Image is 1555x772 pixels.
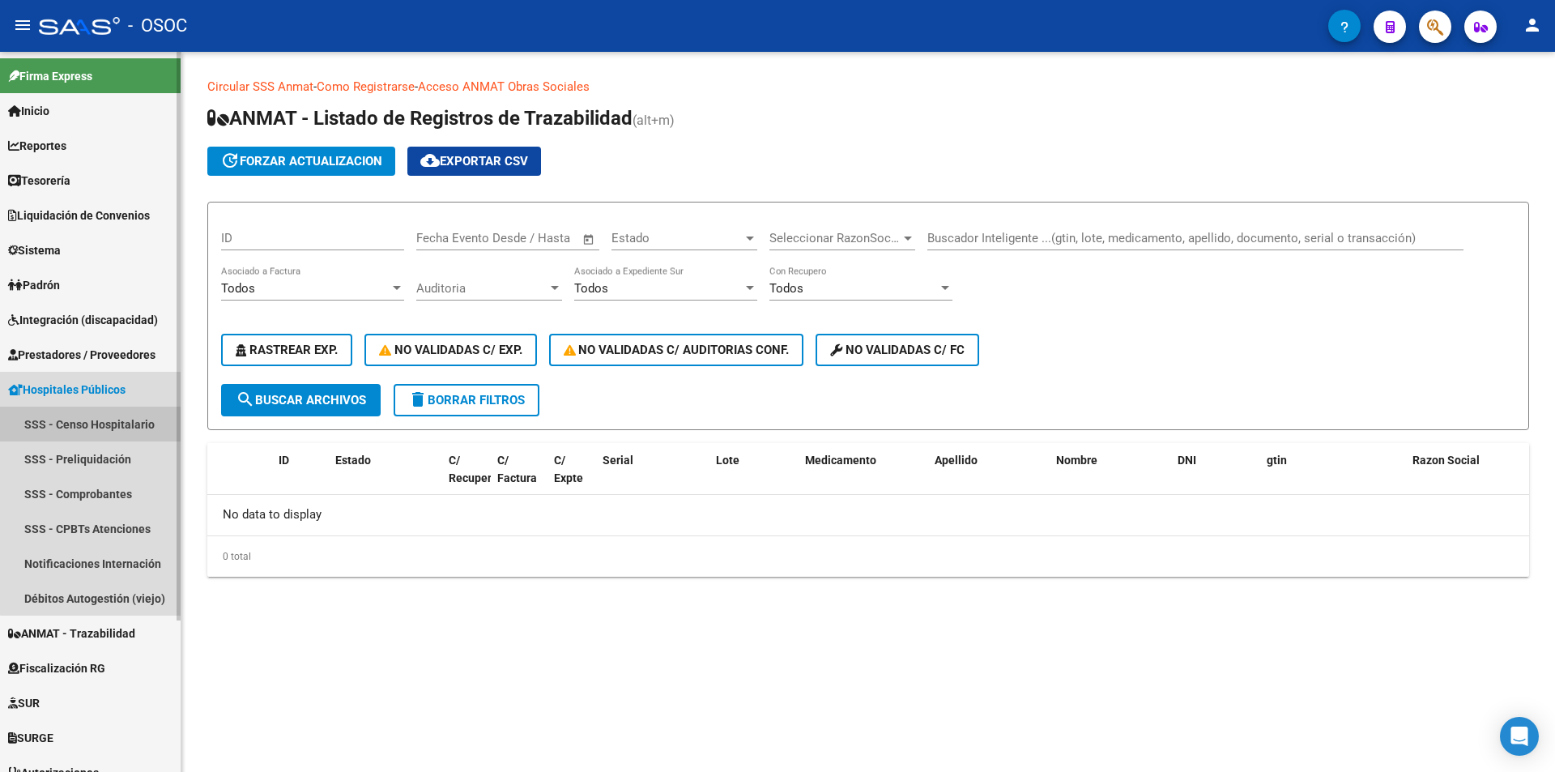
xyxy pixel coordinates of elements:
span: Firma Express [8,67,92,85]
datatable-header-cell: Estado [329,443,442,514]
span: - OSOC [128,8,187,44]
datatable-header-cell: Medicamento [799,443,928,514]
mat-icon: update [220,151,240,170]
button: Exportar CSV [407,147,541,176]
datatable-header-cell: Nombre [1050,443,1171,514]
datatable-header-cell: Lote [709,443,799,514]
span: Inicio [8,102,49,120]
span: Auditoria [416,281,547,296]
span: Todos [769,281,803,296]
button: forzar actualizacion [207,147,395,176]
a: Acceso ANMAT Obras Sociales [418,79,590,94]
span: Prestadores / Proveedores [8,346,155,364]
mat-icon: search [236,390,255,409]
span: Todos [574,281,608,296]
span: Buscar Archivos [236,393,366,407]
span: No Validadas c/ Auditorias Conf. [564,343,790,357]
span: Medicamento [805,454,876,467]
span: SURGE [8,729,53,747]
datatable-header-cell: Apellido [928,443,1050,514]
div: 0 total [207,536,1529,577]
span: Rastrear Exp. [236,343,338,357]
span: Apellido [935,454,978,467]
span: Borrar Filtros [408,393,525,407]
span: Exportar CSV [420,154,528,168]
span: C/ Recupero [449,454,498,485]
datatable-header-cell: DNI [1171,443,1260,514]
span: Serial [603,454,633,467]
a: Como Registrarse [317,79,415,94]
span: Reportes [8,137,66,155]
button: Rastrear Exp. [221,334,352,366]
button: No validadas c/ FC [816,334,979,366]
span: SUR [8,694,40,712]
span: C/ Factura [497,454,537,485]
span: No validadas c/ FC [830,343,965,357]
span: gtin [1267,454,1287,467]
span: (alt+m) [633,113,675,128]
span: Todos [221,281,255,296]
span: ID [279,454,289,467]
span: Nombre [1056,454,1097,467]
datatable-header-cell: gtin [1260,443,1406,514]
a: Documentacion trazabilidad [590,79,741,94]
mat-icon: person [1523,15,1542,35]
span: Integración (discapacidad) [8,311,158,329]
span: Hospitales Públicos [8,381,126,399]
span: Estado [611,231,743,245]
datatable-header-cell: C/ Recupero [442,443,491,514]
span: Liquidación de Convenios [8,207,150,224]
p: - - [207,78,1529,96]
div: Open Intercom Messenger [1500,717,1539,756]
input: Fecha inicio [416,231,482,245]
button: Borrar Filtros [394,384,539,416]
datatable-header-cell: ID [272,443,329,514]
mat-icon: menu [13,15,32,35]
datatable-header-cell: C/ Expte [547,443,596,514]
mat-icon: cloud_download [420,151,440,170]
datatable-header-cell: C/ Factura [491,443,547,514]
span: Tesorería [8,172,70,190]
span: Seleccionar RazonSocial [769,231,901,245]
datatable-header-cell: Razon Social [1406,443,1527,514]
span: Padrón [8,276,60,294]
datatable-header-cell: Serial [596,443,709,514]
button: No Validadas c/ Exp. [364,334,537,366]
button: Open calendar [580,230,599,249]
span: Fiscalización RG [8,659,105,677]
span: ANMAT - Trazabilidad [8,625,135,642]
div: No data to display [207,495,1529,535]
span: Sistema [8,241,61,259]
span: Lote [716,454,739,467]
span: DNI [1178,454,1196,467]
span: Estado [335,454,371,467]
span: No Validadas c/ Exp. [379,343,522,357]
button: No Validadas c/ Auditorias Conf. [549,334,804,366]
button: Buscar Archivos [221,384,381,416]
span: forzar actualizacion [220,154,382,168]
span: Razon Social [1412,454,1480,467]
mat-icon: delete [408,390,428,409]
span: C/ Expte [554,454,583,485]
a: Circular SSS Anmat [207,79,313,94]
input: Fecha fin [496,231,575,245]
span: ANMAT - Listado de Registros de Trazabilidad [207,107,633,130]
